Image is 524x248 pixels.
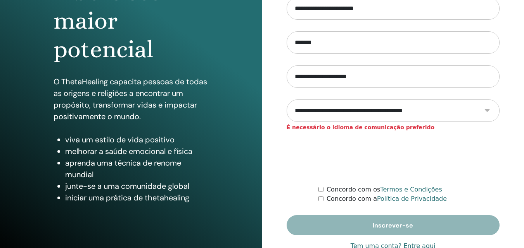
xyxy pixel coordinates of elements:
[327,195,377,202] font: Concordo com a
[327,186,380,193] font: Concordo com os
[334,143,452,173] iframe: reCAPTCHA
[65,181,189,191] font: junte-se a uma comunidade global
[287,124,435,130] font: É necessário o idioma de comunicação preferido
[377,195,447,202] a: Política de Privacidade
[65,158,181,180] font: aprenda uma técnica de renome mundial
[65,146,192,156] font: melhorar a saúde emocional e física
[54,77,207,121] font: O ThetaHealing capacita pessoas de todas as origens e religiões a encontrar um propósito, transfo...
[65,135,175,145] font: viva um estilo de vida positivo
[380,186,442,193] a: Termos e Condições
[65,193,189,203] font: iniciar uma prática de thetahealing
